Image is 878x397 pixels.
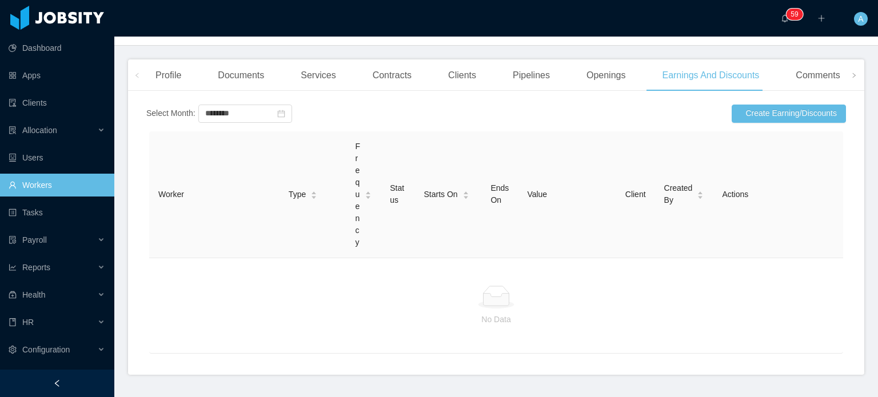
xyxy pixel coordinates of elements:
span: Starts On [424,189,457,200]
i: icon: setting [9,346,17,354]
span: Created By [664,182,693,206]
i: icon: book [9,318,17,326]
span: Ends On [490,183,509,204]
div: Earnings And Discounts [653,59,768,91]
div: Profile [146,59,190,91]
a: icon: robotUsers [9,146,105,169]
span: Payroll [22,235,47,244]
div: Clients [439,59,485,91]
div: Sort [462,190,469,198]
p: No Data [158,313,834,326]
span: Type [289,189,306,200]
sup: 59 [786,9,803,20]
div: Sort [310,190,317,198]
span: Configuration [22,345,70,354]
span: Value [527,190,547,199]
div: Pipelines [504,59,559,91]
a: icon: pie-chartDashboard [9,37,105,59]
span: Frequency [356,141,361,248]
span: Actions [722,190,748,199]
i: icon: file-protect [9,236,17,244]
i: icon: left [134,73,140,78]
i: icon: solution [9,126,17,134]
a: icon: auditClients [9,91,105,114]
i: icon: plus [817,14,825,22]
i: icon: caret-up [311,190,317,193]
i: icon: caret-down [697,194,704,198]
i: icon: caret-up [462,190,469,193]
div: Services [292,59,345,91]
div: Sort [365,190,372,198]
span: A [858,12,863,26]
span: Health [22,290,45,299]
span: Reports [22,263,50,272]
div: Select Month: [146,107,195,119]
span: Status [390,183,404,204]
span: Client [625,190,646,199]
div: Comments [787,59,849,91]
div: Contracts [364,59,421,91]
div: Sort [697,190,704,198]
a: icon: profileTasks [9,201,105,224]
i: icon: caret-up [365,190,372,193]
button: icon: [object Object]Create Earning/Discounts [732,105,846,123]
i: icon: caret-down [311,194,317,198]
p: 5 [791,9,795,20]
i: icon: line-chart [9,263,17,271]
i: icon: right [851,73,857,78]
a: icon: appstoreApps [9,64,105,87]
i: icon: caret-down [462,194,469,198]
i: icon: calendar [277,110,285,118]
i: icon: caret-up [697,190,704,193]
i: icon: medicine-box [9,291,17,299]
a: icon: userWorkers [9,174,105,197]
i: icon: bell [781,14,789,22]
div: Openings [577,59,635,91]
span: Worker [158,190,184,199]
i: icon: caret-down [365,194,372,198]
p: 9 [795,9,799,20]
span: HR [22,318,34,327]
span: Allocation [22,126,57,135]
div: Documents [209,59,273,91]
